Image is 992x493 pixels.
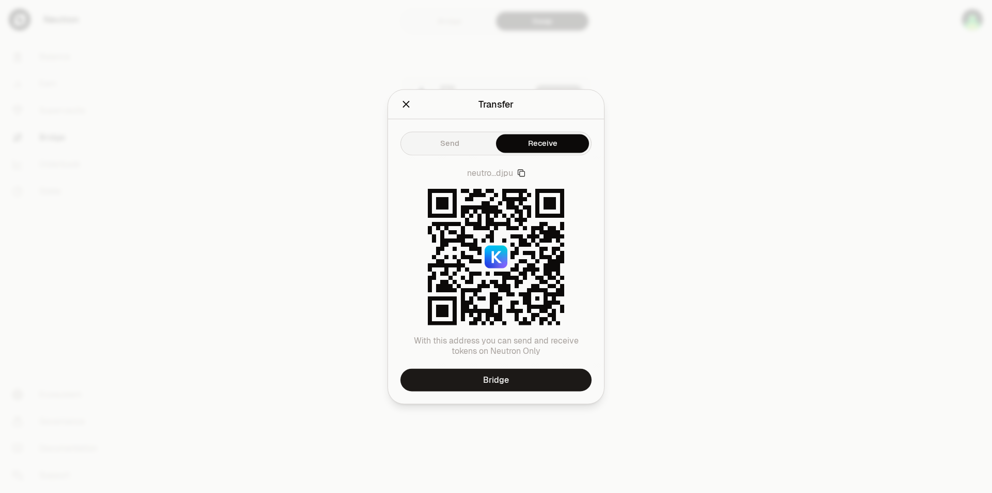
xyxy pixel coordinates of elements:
[467,168,525,178] button: neutro...djpu
[496,134,589,153] button: Receive
[467,168,513,178] span: neutro...djpu
[478,97,514,111] div: Transfer
[400,97,412,111] button: Close
[400,368,592,391] a: Bridge
[400,335,592,356] p: With this address you can send and receive tokens on Neutron Only
[403,134,496,153] button: Send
